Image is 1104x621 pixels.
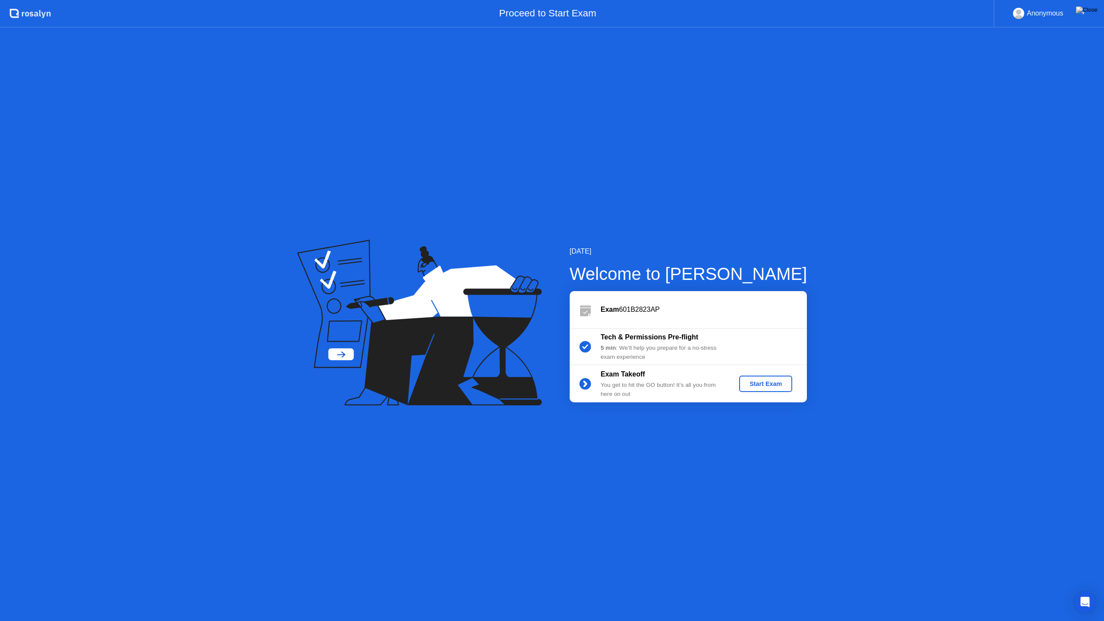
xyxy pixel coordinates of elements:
[601,345,616,351] b: 5 min
[1075,592,1095,612] div: Open Intercom Messenger
[1027,8,1063,19] div: Anonymous
[739,376,792,392] button: Start Exam
[743,380,789,387] div: Start Exam
[1076,6,1098,13] img: Close
[601,370,645,378] b: Exam Takeoff
[601,333,698,341] b: Tech & Permissions Pre-flight
[570,246,807,257] div: [DATE]
[601,381,725,398] div: You get to hit the GO button! It’s all you from here on out
[601,306,619,313] b: Exam
[601,344,725,361] div: : We’ll help you prepare for a no-stress exam experience
[570,261,807,287] div: Welcome to [PERSON_NAME]
[601,304,807,315] div: 601B2823AP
